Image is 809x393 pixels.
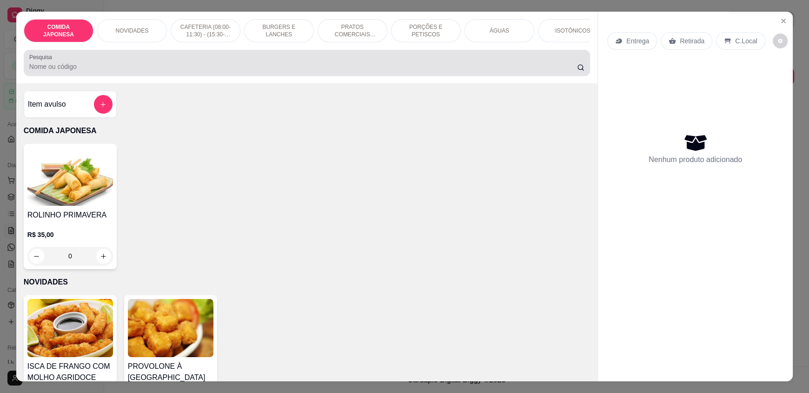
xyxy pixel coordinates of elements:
[27,230,113,239] p: R$ 35,00
[179,23,232,38] p: CAFETERIA (08:00-11:30) - (15:30-18:00)
[27,210,113,221] h4: ROLINHO PRIMAVERA
[27,299,113,357] img: product-image
[680,36,704,46] p: Retirada
[29,62,577,71] input: Pesquisa
[399,23,453,38] p: PORÇÕES E PETISCOS
[128,299,213,357] img: product-image
[555,27,590,34] p: ISOTÔNICOS
[115,27,148,34] p: NOVIDADES
[252,23,306,38] p: BURGERS E LANCHES
[29,53,55,61] label: Pesquisa
[28,99,66,110] h4: Item avulso
[776,14,791,28] button: Close
[735,36,757,46] p: C.Local
[325,23,379,38] p: PRATOS COMERCIAIS (11:30-15:30)
[490,27,509,34] p: ÁGUAS
[94,95,113,114] button: add-separate-item
[24,277,590,288] p: NOVIDADES
[649,154,742,165] p: Nenhum produto adicionado
[24,125,590,136] p: COMIDA JAPONESA
[773,34,788,48] button: decrease-product-quantity
[27,148,113,206] img: product-image
[128,361,213,383] h4: PROVOLONE À [GEOGRAPHIC_DATA]
[27,361,113,383] h4: ISCA DE FRANGO COM MOLHO AGRIDOCE
[626,36,649,46] p: Entrega
[32,23,86,38] p: COMIDA JAPONESA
